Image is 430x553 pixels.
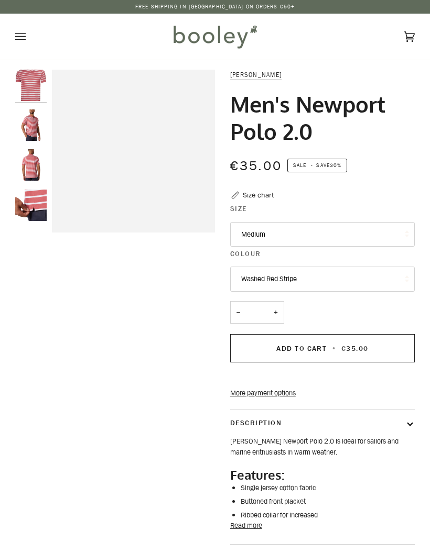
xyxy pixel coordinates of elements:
a: More payment options [230,388,415,399]
a: [PERSON_NAME] [230,70,282,79]
h2: Features: [230,467,415,483]
span: Add to Cart [276,344,327,353]
input: Quantity [230,301,284,324]
span: Colour [230,249,261,259]
span: Save [287,159,347,172]
span: • [329,344,339,353]
button: Description [230,410,415,437]
button: Add to Cart • €35.00 [230,334,415,362]
span: €35.00 [230,157,282,174]
button: Open menu [15,14,47,60]
em: • [308,161,316,169]
li: Single jersey cotton fabric [241,483,415,493]
div: Helly Hansen Men's Newport Polo 2.0 Washed Red Stripe - Booley Galway [52,70,215,233]
span: Sale [293,161,306,169]
p: [PERSON_NAME] Newport Polo 2.0 is ideal for sailors and marine enthusiasts in warm weather. [230,436,415,458]
span: 30% [330,161,341,169]
h1: Men's Newport Polo 2.0 [230,91,407,145]
li: Ribbed collar for increased [241,510,415,521]
img: Helly Hansen Men's Newport Polo 2.0 Washed Red Stripe - Booley Galway [15,70,47,101]
button: + [267,301,284,324]
span: Size [230,204,247,214]
img: Helly Hansen Men's Newport Polo 2.0 Washed Red Stripe - Booley Galway [15,149,47,181]
li: Buttoned front placket [241,496,415,507]
button: − [230,301,247,324]
button: Medium [230,222,415,247]
img: Helly Hansen Men's Newport Polo 2.0 Washed Red Stripe - Booley Galway [15,109,47,141]
button: Read more [230,521,262,531]
span: €35.00 [341,344,369,353]
div: Size chart [243,190,274,201]
img: Booley [169,21,261,52]
img: Helly Hansen Men's Newport Polo 2.0 Washed Red Stripe - Booley Galway [15,190,47,221]
p: Free Shipping in [GEOGRAPHIC_DATA] on Orders €50+ [135,3,295,11]
button: Washed Red Stripe [230,267,415,292]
